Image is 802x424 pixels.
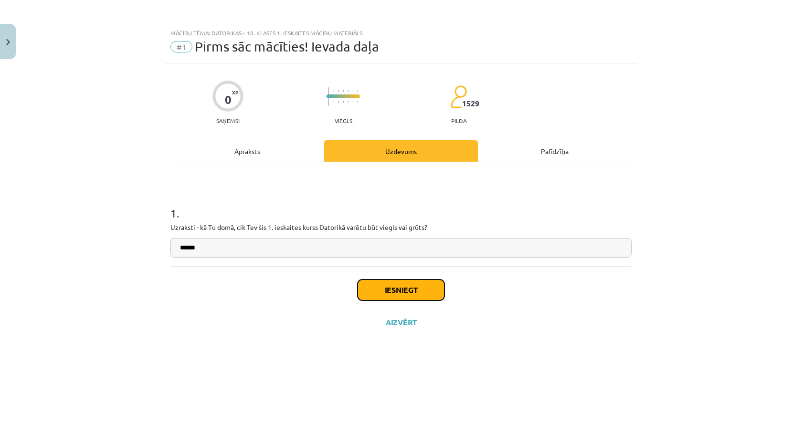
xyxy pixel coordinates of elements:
[170,190,632,219] h1: 1 .
[348,90,348,92] img: icon-short-line-57e1e144782c952c97e751825c79c345078a6d821885a25fce030b3d8c18986b.svg
[338,90,339,92] img: icon-short-line-57e1e144782c952c97e751825c79c345078a6d821885a25fce030b3d8c18986b.svg
[170,140,324,162] div: Apraksts
[462,99,479,108] span: 1529
[451,117,466,124] p: pilda
[338,101,339,103] img: icon-short-line-57e1e144782c952c97e751825c79c345078a6d821885a25fce030b3d8c18986b.svg
[352,90,353,92] img: icon-short-line-57e1e144782c952c97e751825c79c345078a6d821885a25fce030b3d8c18986b.svg
[383,318,419,327] button: Aizvērt
[333,90,334,92] img: icon-short-line-57e1e144782c952c97e751825c79c345078a6d821885a25fce030b3d8c18986b.svg
[333,101,334,103] img: icon-short-line-57e1e144782c952c97e751825c79c345078a6d821885a25fce030b3d8c18986b.svg
[478,140,632,162] div: Palīdzība
[352,101,353,103] img: icon-short-line-57e1e144782c952c97e751825c79c345078a6d821885a25fce030b3d8c18986b.svg
[195,39,379,54] span: Pirms sāc mācīties! Ievada daļa
[357,101,358,103] img: icon-short-line-57e1e144782c952c97e751825c79c345078a6d821885a25fce030b3d8c18986b.svg
[232,90,238,95] span: XP
[335,117,352,124] p: Viegls
[170,222,632,232] p: Uzraksti - kā Tu domā, cik Tev šis 1. ieskaites kurss Datorikā varētu būt viegls vai grūts?
[328,87,329,106] img: icon-long-line-d9ea69661e0d244f92f715978eff75569469978d946b2353a9bb055b3ed8787d.svg
[170,30,632,36] div: Mācību tēma: Datorikas - 10. klases 1. ieskaites mācību materiāls
[348,101,348,103] img: icon-short-line-57e1e144782c952c97e751825c79c345078a6d821885a25fce030b3d8c18986b.svg
[212,117,243,124] p: Saņemsi
[357,90,358,92] img: icon-short-line-57e1e144782c952c97e751825c79c345078a6d821885a25fce030b3d8c18986b.svg
[450,85,467,109] img: students-c634bb4e5e11cddfef0936a35e636f08e4e9abd3cc4e673bd6f9a4125e45ecb1.svg
[170,41,192,52] span: #1
[343,101,344,103] img: icon-short-line-57e1e144782c952c97e751825c79c345078a6d821885a25fce030b3d8c18986b.svg
[343,90,344,92] img: icon-short-line-57e1e144782c952c97e751825c79c345078a6d821885a25fce030b3d8c18986b.svg
[225,93,232,106] div: 0
[6,39,10,45] img: icon-close-lesson-0947bae3869378f0d4975bcd49f059093ad1ed9edebbc8119c70593378902aed.svg
[324,140,478,162] div: Uzdevums
[358,279,444,300] button: Iesniegt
